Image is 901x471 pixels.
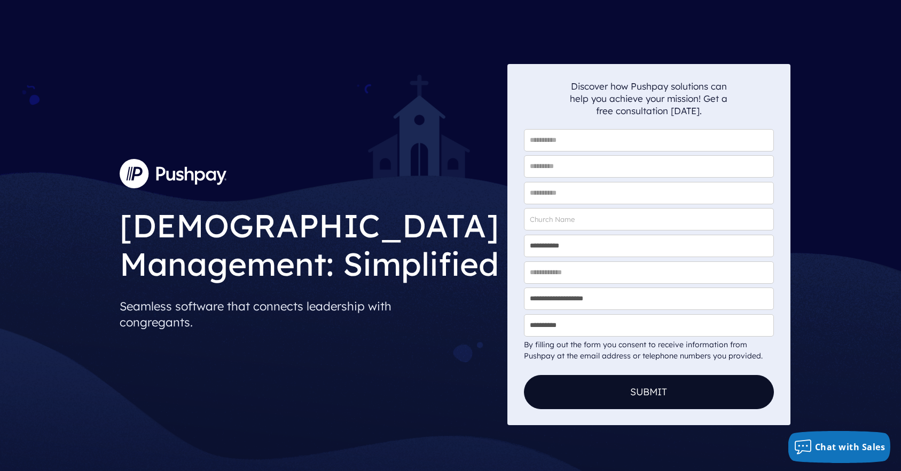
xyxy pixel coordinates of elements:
[570,80,728,117] p: Discover how Pushpay solutions can help you achieve your mission! Get a free consultation [DATE].
[524,208,774,230] input: Church Name
[524,339,774,362] div: By filling out the form you consent to receive information from Pushpay at the email address or t...
[524,375,774,409] button: Submit
[120,294,499,334] p: Seamless software that connects leadership with congregants.
[788,431,891,463] button: Chat with Sales
[120,198,499,286] h1: [DEMOGRAPHIC_DATA] Management: Simplified
[815,441,886,453] span: Chat with Sales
